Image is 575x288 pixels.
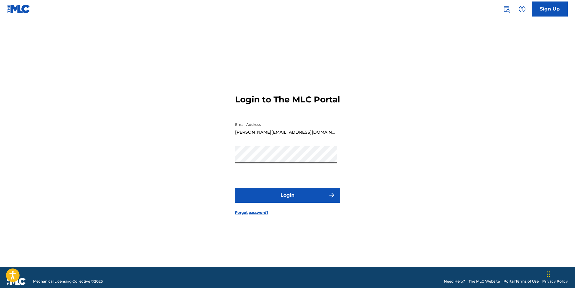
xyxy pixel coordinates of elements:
[469,279,500,284] a: The MLC Website
[518,5,526,13] img: help
[7,5,30,13] img: MLC Logo
[547,265,550,283] div: Slepen
[542,279,568,284] a: Privacy Policy
[532,2,568,17] a: Sign Up
[545,259,575,288] iframe: Chat Widget
[33,279,103,284] span: Mechanical Licensing Collective © 2025
[500,3,512,15] a: Public Search
[516,3,528,15] div: Help
[444,279,465,284] a: Need Help?
[235,188,340,203] button: Login
[7,278,26,285] img: logo
[545,259,575,288] div: Chatwidget
[503,5,510,13] img: search
[235,210,268,215] a: Forgot password?
[503,279,539,284] a: Portal Terms of Use
[235,94,340,105] h3: Login to The MLC Portal
[328,192,335,199] img: f7272a7cc735f4ea7f67.svg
